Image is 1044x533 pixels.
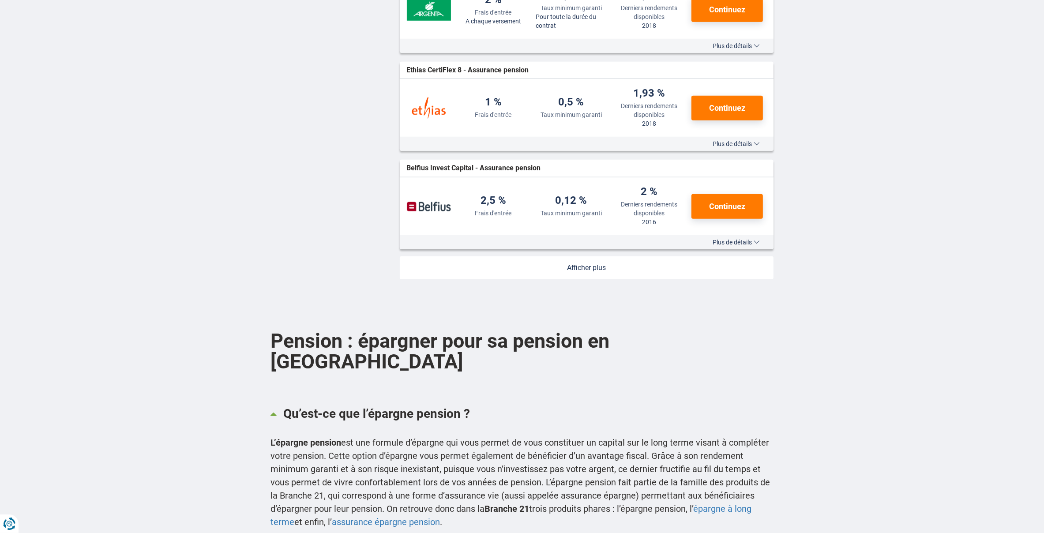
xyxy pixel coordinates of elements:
div: Pour toute la durée du contrat [536,12,607,30]
h2: Pension : épargner pour sa pension en [GEOGRAPHIC_DATA] [270,309,774,393]
div: 2018 [642,119,656,128]
div: A chaque versement [466,17,521,26]
div: 0,5 % [558,97,584,109]
span: Plus de détails [713,239,760,245]
div: Derniers rendements disponibles [614,101,685,119]
span: Continuez [709,203,745,210]
b: Branche 21 [484,503,529,514]
a: assurance épargne pension [332,517,440,527]
span: Belfius Invest Capital - Assurance pension [407,163,541,173]
a: Qu’est-ce que l’épargne pension ? [270,398,774,429]
span: Continuez [709,104,745,112]
div: Taux minimum garanti [541,110,602,119]
span: Ethias CertiFlex 8 - Assurance pension [407,65,529,75]
span: Plus de détails [713,43,760,49]
button: Continuez [691,194,763,219]
div: 1,93 % [633,88,665,100]
button: Plus de détails [706,140,766,147]
span: Continuez [709,6,745,14]
div: 2016 [642,218,656,226]
b: L’épargne pension [270,437,341,448]
div: Taux minimum garanti [541,4,602,12]
div: 2,5 % [481,195,506,207]
div: 2 % [641,186,657,198]
button: Continuez [691,96,763,120]
div: 0,12 % [555,195,587,207]
img: Ethias [407,97,451,119]
button: Plus de détails [706,42,766,49]
div: 2018 [642,21,656,30]
div: Frais d'entrée [475,209,511,218]
div: Frais d'entrée [475,110,511,119]
div: Frais d'entrée [475,8,511,17]
div: est une formule d’épargne qui vous permet de vous constituer un capital sur le long terme visant ... [270,436,774,529]
div: Derniers rendements disponibles [614,4,685,21]
div: 1 % [485,97,502,109]
div: Taux minimum garanti [541,209,602,218]
span: Plus de détails [713,141,760,147]
div: Derniers rendements disponibles [614,200,685,218]
button: Plus de détails [706,239,766,246]
img: Belfius [407,195,451,218]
